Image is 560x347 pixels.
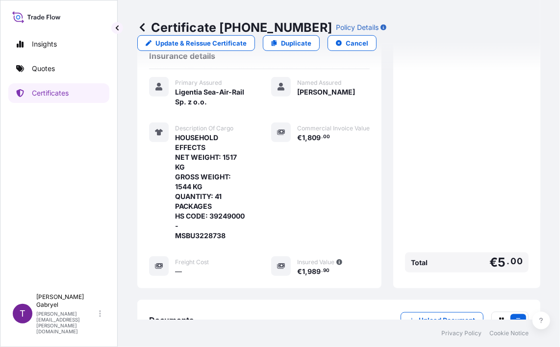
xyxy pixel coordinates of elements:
span: . [321,135,323,139]
span: € [489,256,498,269]
span: Total [411,258,428,268]
span: Commercial Invoice Value [297,124,370,132]
span: Primary Assured [175,79,222,87]
span: 989 [307,268,321,275]
a: Duplicate [263,35,320,51]
span: € [297,268,302,275]
a: Insights [8,34,109,54]
a: Privacy Policy [441,329,482,337]
a: Update & Reissue Certificate [137,35,255,51]
a: Certificates [8,83,109,103]
p: Update & Reissue Certificate [155,38,247,48]
span: . [507,258,510,264]
span: Ligentia Sea-Air-Rail Sp. z o.o. [175,87,248,107]
span: [PERSON_NAME] [297,87,355,97]
button: Cancel [328,35,377,51]
span: 1 [302,134,305,141]
a: Quotes [8,59,109,78]
p: Upload Document [419,315,475,325]
span: T [20,309,25,319]
span: — [175,267,182,276]
span: Named Assured [297,79,341,87]
p: Insights [32,39,57,49]
span: 5 [498,256,506,269]
span: 809 [307,134,321,141]
p: Policy Details [336,23,379,32]
span: 00 [323,135,330,139]
span: Insured Value [297,258,334,266]
span: 00 [511,258,523,264]
p: [PERSON_NAME] Gabryel [36,293,97,309]
a: Cookie Notice [489,329,529,337]
p: Certificate [PHONE_NUMBER] [137,20,332,35]
span: € [297,134,302,141]
p: [PERSON_NAME][EMAIL_ADDRESS][PERSON_NAME][DOMAIN_NAME] [36,311,97,334]
span: Documents [149,315,194,325]
span: , [305,268,307,275]
span: Description Of Cargo [175,124,233,132]
span: 1 [302,268,305,275]
p: Certificates [32,88,69,98]
span: , [305,134,307,141]
span: . [321,269,323,273]
p: Duplicate [281,38,311,48]
p: Cancel [346,38,368,48]
span: 90 [323,269,330,273]
span: Freight Cost [175,258,209,266]
button: Upload Document [401,312,484,328]
p: Quotes [32,64,55,74]
span: HOUSEHOLD EFFECTS NET WEIGHT: 1517 KG GROSS WEIGHT: 1544 KG QUANTITY: 41 PACKAGES HS CODE: 392490... [175,133,248,241]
